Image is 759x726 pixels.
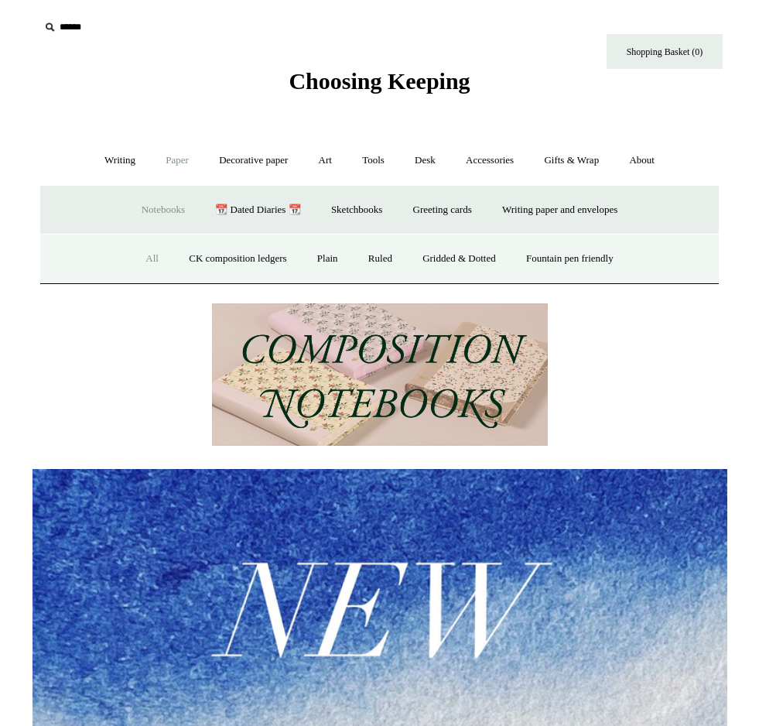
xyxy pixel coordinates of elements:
[399,190,486,231] a: Greeting cards
[128,190,199,231] a: Notebooks
[303,238,352,279] a: Plain
[132,238,173,279] a: All
[175,238,300,279] a: CK composition ledgers
[488,190,631,231] a: Writing paper and envelopes
[607,34,723,69] a: Shopping Basket (0)
[354,238,406,279] a: Ruled
[205,140,302,181] a: Decorative paper
[512,238,627,279] a: Fountain pen friendly
[305,140,346,181] a: Art
[212,303,548,447] img: 202302 Composition ledgers.jpg__PID:69722ee6-fa44-49dd-a067-31375e5d54ec
[91,140,149,181] a: Writing
[530,140,613,181] a: Gifts & Wrap
[348,140,398,181] a: Tools
[317,190,396,231] a: Sketchbooks
[152,140,203,181] a: Paper
[289,80,470,91] a: Choosing Keeping
[289,68,470,94] span: Choosing Keeping
[452,140,528,181] a: Accessories
[401,140,450,181] a: Desk
[615,140,668,181] a: About
[409,238,510,279] a: Gridded & Dotted
[201,190,314,231] a: 📆 Dated Diaries 📆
